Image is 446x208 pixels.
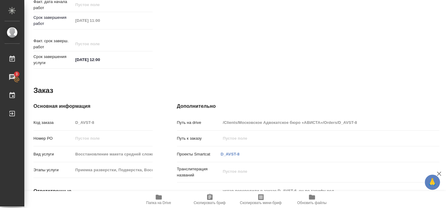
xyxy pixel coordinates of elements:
p: Вид услуги [33,151,73,157]
h4: Ответственные [33,188,153,195]
h2: Заказ [33,86,53,95]
p: Факт. срок заверш. работ [33,38,73,50]
span: Скопировать мини-бриф [240,201,282,205]
input: Пустое поле [73,118,153,127]
span: 3 [12,71,21,77]
p: Номер РО [33,135,73,142]
h4: Дополнительно [177,103,439,110]
span: Обновить файлы [297,201,327,205]
input: Пустое поле [73,165,153,174]
textarea: устав переводили в заказе D_AVST-6, он по тарифу ред выписка тоже в заказе D_AVST-6, но сильно по... [221,186,417,202]
p: Путь на drive [177,120,221,126]
input: Пустое поле [73,150,153,159]
button: Папка на Drive [133,191,184,208]
a: D_AVST-8 [221,152,240,156]
p: Код заказа [33,120,73,126]
p: Проекты Smartcat [177,151,221,157]
button: 🙏 [425,175,440,190]
button: Скопировать бриф [184,191,235,208]
input: Пустое поле [73,16,126,25]
input: Пустое поле [73,0,126,9]
button: Обновить файлы [286,191,337,208]
p: Транслитерация названий [177,166,221,178]
input: Пустое поле [73,39,126,48]
input: Пустое поле [221,134,417,143]
p: Этапы услуги [33,167,73,173]
span: 🙏 [427,176,437,189]
span: Папка на Drive [146,201,171,205]
input: ✎ Введи что-нибудь [73,55,126,64]
p: Срок завершения работ [33,15,73,27]
a: 3 [2,70,23,85]
input: Пустое поле [221,118,417,127]
h4: Основная информация [33,103,153,110]
p: Путь к заказу [177,135,221,142]
span: Скопировать бриф [194,201,226,205]
button: Скопировать мини-бриф [235,191,286,208]
input: Пустое поле [73,134,153,143]
p: Срок завершения услуги [33,54,73,66]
